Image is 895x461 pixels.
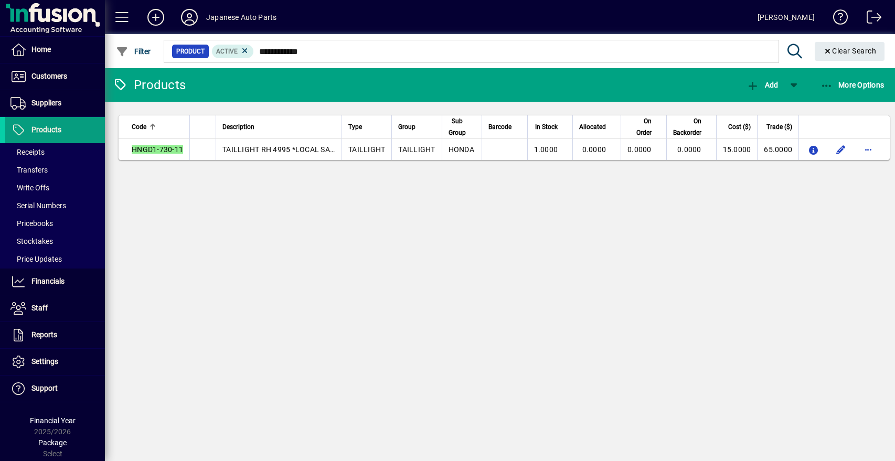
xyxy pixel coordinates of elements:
a: Logout [859,2,882,36]
div: On Backorder [673,115,711,138]
span: Active [216,48,238,55]
span: Transfers [10,166,48,174]
span: Trade ($) [766,121,792,133]
span: Products [31,125,61,134]
a: Knowledge Base [825,2,848,36]
span: Pricebooks [10,219,53,228]
div: Sub Group [449,115,475,138]
span: 0.0000 [677,145,701,154]
button: Profile [173,8,206,27]
span: Price Updates [10,255,62,263]
button: Add [139,8,173,27]
a: Home [5,37,105,63]
div: [PERSON_NAME] [758,9,815,26]
button: Edit [833,141,849,158]
span: HONDA [449,145,474,154]
span: Allocated [579,121,606,133]
span: On Order [627,115,652,138]
span: Write Offs [10,184,49,192]
a: Customers [5,63,105,90]
span: Suppliers [31,99,61,107]
div: Barcode [488,121,521,133]
span: Financial Year [30,416,76,425]
span: Customers [31,72,67,80]
a: Receipts [5,143,105,161]
div: Type [348,121,385,133]
span: Group [398,121,415,133]
div: Japanese Auto Parts [206,9,276,26]
div: Products [113,77,186,93]
span: 1.0000 [534,145,558,154]
span: Support [31,384,58,392]
div: Group [398,121,435,133]
span: Settings [31,357,58,366]
span: Home [31,45,51,53]
div: In Stock [534,121,568,133]
span: Type [348,121,362,133]
span: TAILLIGHT [348,145,385,154]
span: Serial Numbers [10,201,66,210]
span: Staff [31,304,48,312]
button: Clear [815,42,885,61]
div: Allocated [579,121,615,133]
a: Support [5,376,105,402]
a: Financials [5,269,105,295]
a: Serial Numbers [5,197,105,215]
span: Receipts [10,148,45,156]
span: Add [747,81,778,89]
span: Stocktakes [10,237,53,245]
span: Reports [31,330,57,339]
span: TAILLIGHT RH 4995 *LOCAL SALE* [222,145,342,154]
span: Sub Group [449,115,466,138]
a: Staff [5,295,105,321]
a: Pricebooks [5,215,105,232]
button: More options [860,141,877,158]
a: Write Offs [5,179,105,197]
a: Settings [5,349,105,375]
em: HNGD1-730-11 [132,145,183,154]
a: Transfers [5,161,105,179]
a: Suppliers [5,90,105,116]
div: On Order [627,115,661,138]
button: Add [744,76,781,94]
span: 0.0000 [582,145,606,154]
span: Package [38,438,67,447]
span: On Backorder [673,115,701,138]
td: 65.0000 [757,139,798,160]
span: Filter [116,47,151,56]
span: Barcode [488,121,512,133]
span: Clear Search [823,47,877,55]
span: More Options [821,81,885,89]
span: Financials [31,277,65,285]
span: Product [176,46,205,57]
span: Cost ($) [728,121,751,133]
div: Code [132,121,183,133]
div: Description [222,121,335,133]
a: Price Updates [5,250,105,268]
span: Description [222,121,254,133]
mat-chip: Activation Status: Active [212,45,254,58]
span: 0.0000 [627,145,652,154]
span: In Stock [535,121,558,133]
span: TAILLIGHT [398,145,435,154]
a: Reports [5,322,105,348]
td: 15.0000 [716,139,758,160]
button: Filter [113,42,154,61]
span: Code [132,121,146,133]
a: Stocktakes [5,232,105,250]
button: More Options [818,76,887,94]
